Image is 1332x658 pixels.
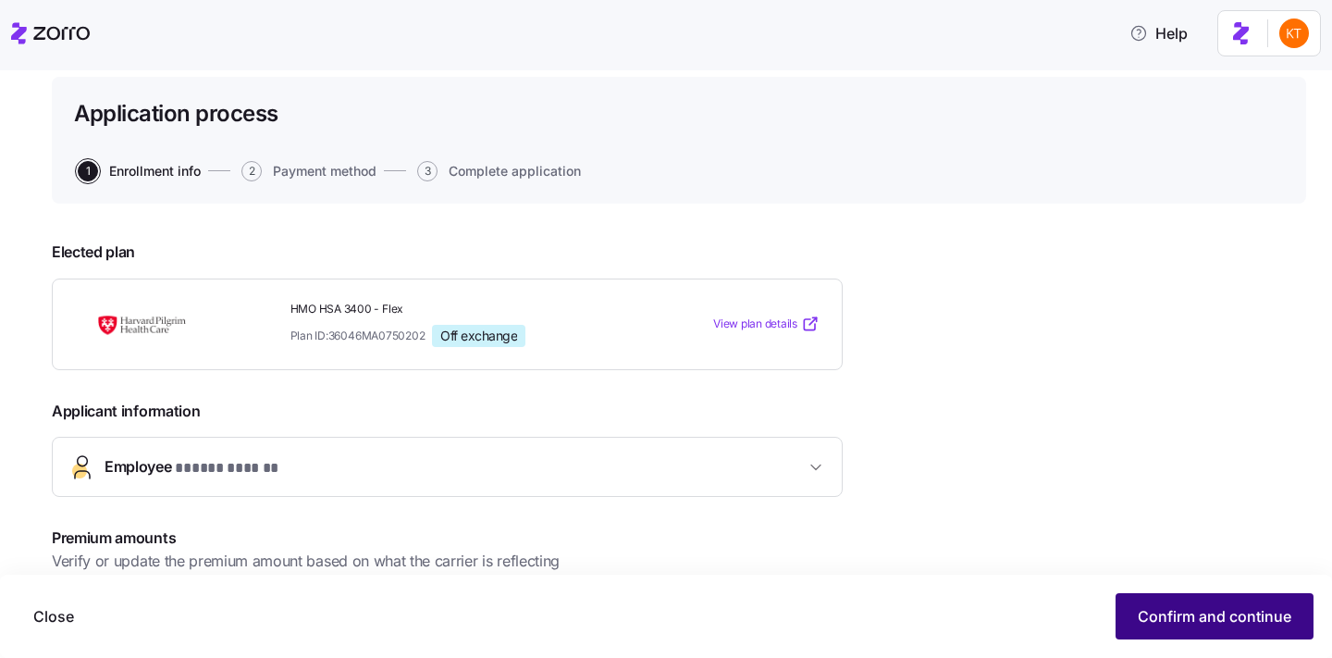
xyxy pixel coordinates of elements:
button: Confirm and continue [1116,593,1313,639]
span: Complete application [449,165,581,178]
span: 2 [241,161,262,181]
button: Close [18,593,89,639]
a: 2Payment method [238,161,376,181]
button: Help [1115,15,1202,52]
span: Payment method [273,165,376,178]
h1: Application process [74,99,278,128]
span: Plan ID: 36046MA0750202 [290,328,425,343]
button: 2Payment method [241,161,376,181]
a: 1Enrollment info [74,161,201,181]
span: Premium amounts [52,527,684,550]
span: Enrollment info [109,165,201,178]
a: 3Complete application [413,161,581,181]
span: Off exchange [440,328,517,344]
span: Elected plan [52,241,843,264]
img: aad2ddc74cf02b1998d54877cdc71599 [1279,19,1309,48]
span: Applicant information [52,400,843,423]
span: Employee [105,455,286,480]
span: HMO HSA 3400 - Flex [290,302,630,317]
span: Confirm and continue [1138,605,1291,627]
button: 1Enrollment info [78,161,201,181]
a: View plan details [713,315,820,333]
span: Verify or update the premium amount based on what the carrier is reflecting [52,550,560,573]
span: 1 [78,161,98,181]
span: 3 [417,161,438,181]
span: Close [33,605,74,627]
span: View plan details [713,316,797,333]
img: Harvard Pilgrim [75,303,208,345]
span: Help [1129,22,1188,44]
button: 3Complete application [417,161,581,181]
